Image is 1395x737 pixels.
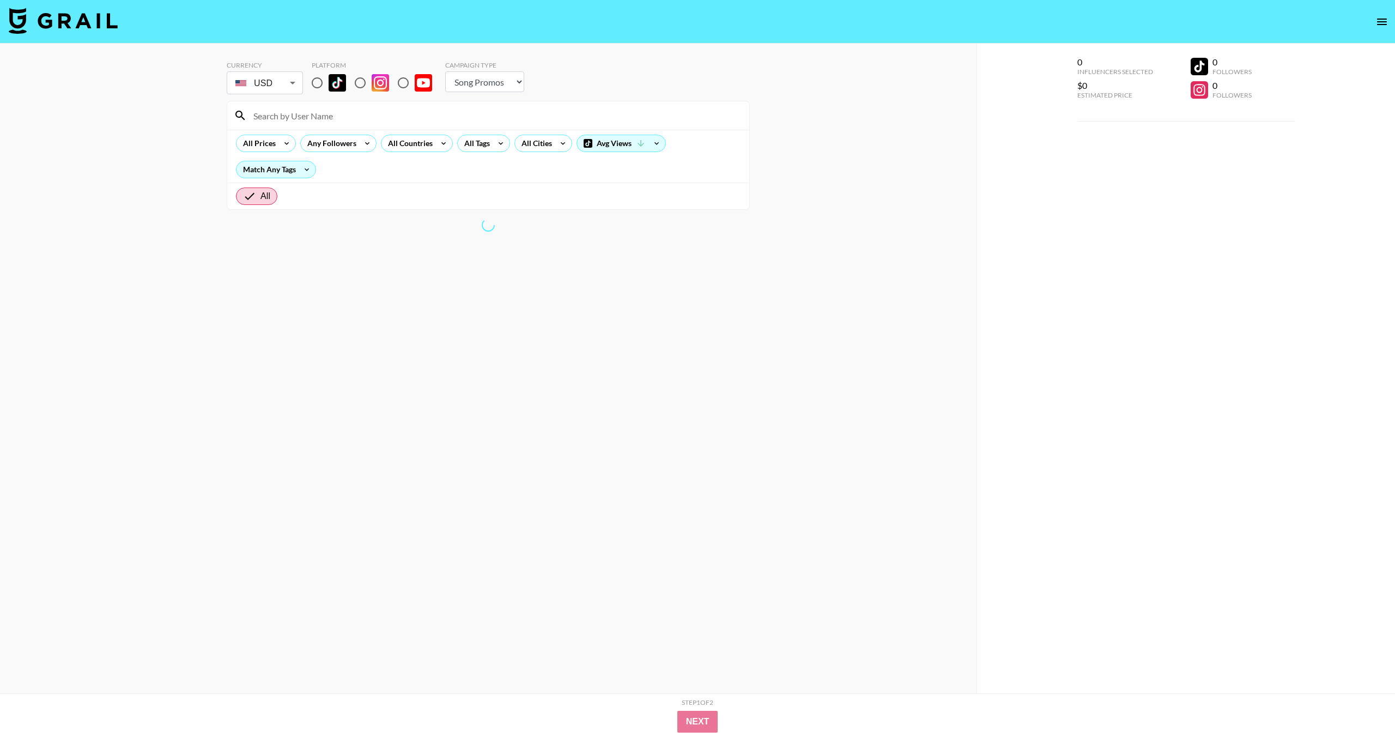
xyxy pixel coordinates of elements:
[515,135,554,152] div: All Cities
[381,135,435,152] div: All Countries
[312,61,441,69] div: Platform
[229,74,301,93] div: USD
[1077,57,1153,68] div: 0
[1212,91,1252,99] div: Followers
[1212,80,1252,91] div: 0
[260,190,270,203] span: All
[677,711,718,733] button: Next
[227,61,303,69] div: Currency
[9,8,118,34] img: Grail Talent
[458,135,492,152] div: All Tags
[329,74,346,92] img: TikTok
[372,74,389,92] img: Instagram
[682,698,713,706] div: Step 1 of 2
[481,218,495,232] span: Refreshing lists, bookers, clients, countries, tags, cities, talent, talent...
[1371,11,1393,33] button: open drawer
[1212,57,1252,68] div: 0
[247,107,743,124] input: Search by User Name
[415,74,432,92] img: YouTube
[1077,80,1153,91] div: $0
[1212,68,1252,76] div: Followers
[301,135,359,152] div: Any Followers
[1341,682,1382,724] iframe: Drift Widget Chat Controller
[577,135,665,152] div: Avg Views
[236,161,316,178] div: Match Any Tags
[1077,91,1153,99] div: Estimated Price
[236,135,278,152] div: All Prices
[445,61,524,69] div: Campaign Type
[1077,68,1153,76] div: Influencers Selected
